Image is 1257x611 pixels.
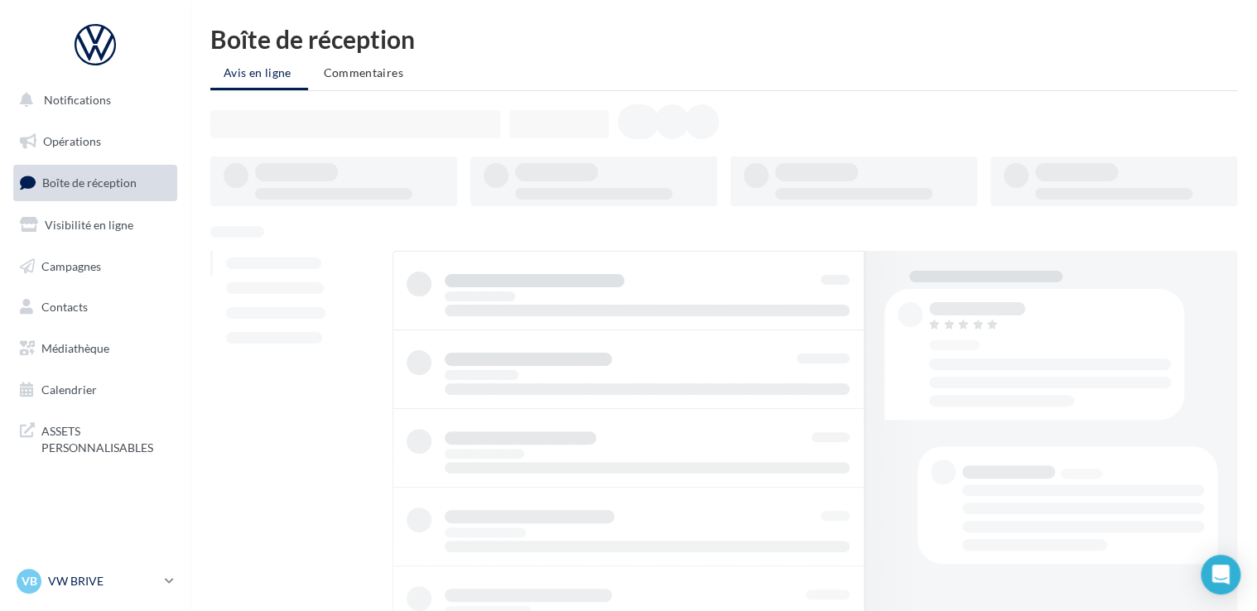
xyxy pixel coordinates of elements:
[10,83,174,118] button: Notifications
[10,290,181,325] a: Contacts
[10,124,181,159] a: Opérations
[44,93,111,107] span: Notifications
[10,373,181,407] a: Calendrier
[48,573,158,589] p: VW BRIVE
[324,65,403,79] span: Commentaires
[10,413,181,462] a: ASSETS PERSONNALISABLES
[22,573,37,589] span: VB
[42,176,137,190] span: Boîte de réception
[10,249,181,284] a: Campagnes
[1201,555,1240,594] div: Open Intercom Messenger
[10,208,181,243] a: Visibilité en ligne
[41,420,171,455] span: ASSETS PERSONNALISABLES
[41,341,109,355] span: Médiathèque
[13,565,177,597] a: VB VW BRIVE
[41,382,97,397] span: Calendrier
[41,300,88,314] span: Contacts
[10,331,181,366] a: Médiathèque
[43,134,101,148] span: Opérations
[210,26,1237,51] div: Boîte de réception
[10,165,181,200] a: Boîte de réception
[41,258,101,272] span: Campagnes
[45,218,133,232] span: Visibilité en ligne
